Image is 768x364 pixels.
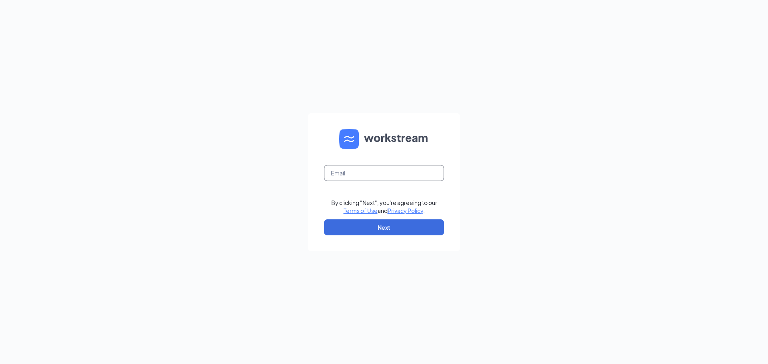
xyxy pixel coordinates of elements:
[344,207,378,214] a: Terms of Use
[339,129,429,149] img: WS logo and Workstream text
[324,219,444,235] button: Next
[388,207,423,214] a: Privacy Policy
[324,165,444,181] input: Email
[331,199,437,215] div: By clicking "Next", you're agreeing to our and .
